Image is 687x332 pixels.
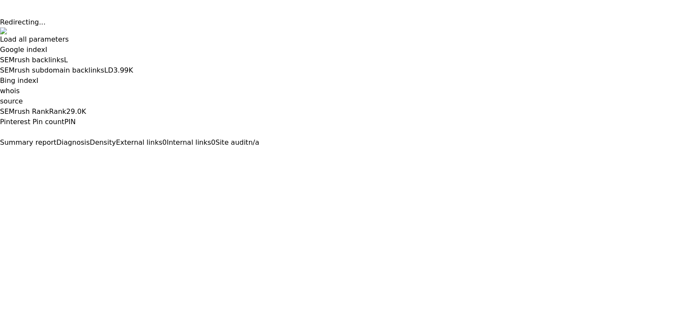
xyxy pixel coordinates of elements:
[64,118,76,126] span: PIN
[56,138,90,146] span: Diagnosis
[45,46,47,54] span: I
[36,76,39,85] span: I
[211,138,216,146] span: 0
[66,107,86,116] a: 29.0K
[167,138,211,146] span: Internal links
[116,138,162,146] span: External links
[216,138,259,146] a: Site auditn/a
[113,66,133,74] a: 3.99K
[248,138,259,146] span: n/a
[216,138,249,146] span: Site audit
[90,138,116,146] span: Density
[162,138,167,146] span: 0
[104,66,113,74] span: LD
[64,56,68,64] span: L
[49,107,66,116] span: Rank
